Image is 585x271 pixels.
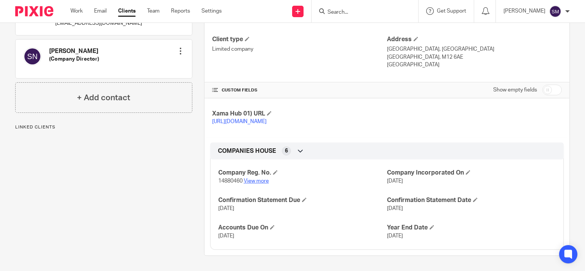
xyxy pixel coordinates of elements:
[77,92,130,104] h4: + Add contact
[503,7,545,15] p: [PERSON_NAME]
[70,7,83,15] a: Work
[212,35,387,43] h4: Client type
[49,55,99,63] h5: (Company Director)
[55,19,162,27] p: [EMAIL_ADDRESS][DOMAIN_NAME]
[285,147,288,155] span: 6
[212,87,387,93] h4: CUSTOM FIELDS
[437,8,466,14] span: Get Support
[387,206,403,211] span: [DATE]
[171,7,190,15] a: Reports
[218,178,243,184] span: 14880460
[327,9,395,16] input: Search
[212,110,387,118] h4: Xama Hub 01) URL
[387,224,556,232] h4: Year End Date
[387,45,562,53] p: [GEOGRAPHIC_DATA], [GEOGRAPHIC_DATA]
[387,233,403,239] span: [DATE]
[218,196,387,204] h4: Confirmation Statement Due
[549,5,561,18] img: svg%3E
[15,6,53,16] img: Pixie
[218,233,234,239] span: [DATE]
[218,147,276,155] span: COMPANIES HOUSE
[147,7,160,15] a: Team
[218,224,387,232] h4: Accounts Due On
[244,178,269,184] a: View more
[49,47,99,55] h4: [PERSON_NAME]
[15,124,192,130] p: Linked clients
[387,169,556,177] h4: Company Incorporated On
[387,178,403,184] span: [DATE]
[212,119,267,124] a: [URL][DOMAIN_NAME]
[212,45,387,53] p: Limited company
[118,7,136,15] a: Clients
[387,53,562,61] p: [GEOGRAPHIC_DATA], M12 6AE
[94,7,107,15] a: Email
[493,86,537,94] label: Show empty fields
[201,7,222,15] a: Settings
[23,47,42,66] img: svg%3E
[218,206,234,211] span: [DATE]
[387,61,562,69] p: [GEOGRAPHIC_DATA]
[387,196,556,204] h4: Confirmation Statement Date
[387,35,562,43] h4: Address
[218,169,387,177] h4: Company Reg. No.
